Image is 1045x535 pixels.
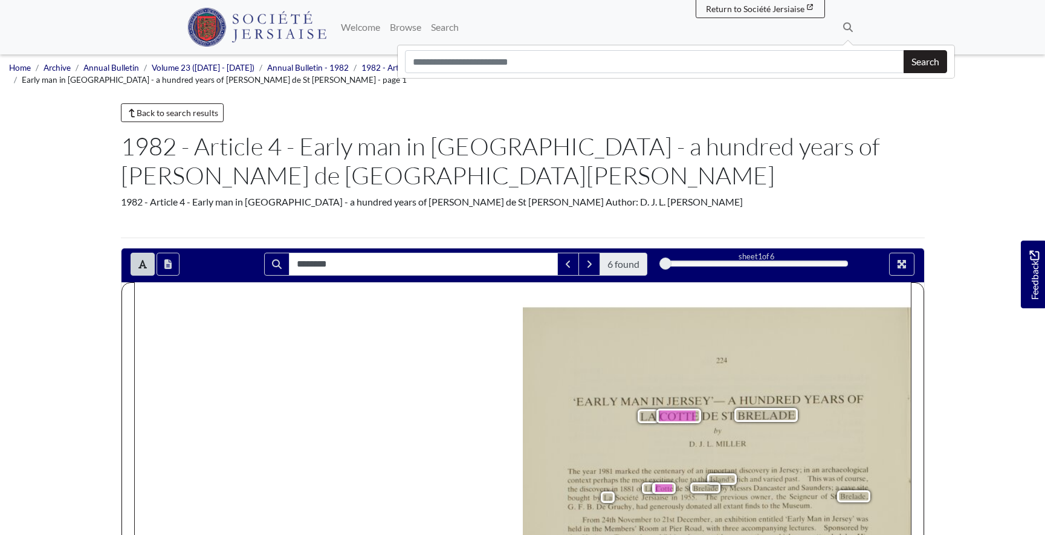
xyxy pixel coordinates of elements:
span: [PERSON_NAME] [693,484,751,493]
span: discovery [739,467,765,474]
span: the [641,467,649,473]
span: entitled [759,514,780,522]
span: previous [720,493,744,501]
a: Annual Bulletin [83,63,139,73]
span: three [722,524,736,531]
input: Search [405,50,904,73]
span: ofcourse. [836,474,863,482]
span: G. [568,502,573,510]
span: rich [736,475,745,482]
span: exciting [649,476,670,483]
span: B. [587,502,592,509]
span: in [612,485,615,491]
a: Archive [44,63,71,73]
span: was [823,475,833,482]
span: a [835,485,838,490]
span: A [728,394,734,405]
span: 24th [602,516,613,522]
button: Previous Match [557,253,579,276]
span: This [807,474,819,481]
span: DE [702,410,714,421]
span: ST [722,410,732,421]
span: marked [615,467,635,474]
span: [PERSON_NAME] [737,408,836,423]
span: HUNDRED [739,392,795,406]
span: exhibition [724,514,754,522]
span: bought [568,494,587,501]
span: De [597,502,604,509]
span: archaeological [821,466,864,474]
span: varied [763,475,780,482]
span: clue [675,475,685,482]
span: to [654,516,658,522]
span: lectures. [789,524,812,531]
span: let [662,513,672,524]
span: an [696,467,702,474]
span: [PERSON_NAME]. [840,492,899,501]
span: F. [578,502,581,509]
span: of [636,484,641,491]
span: at [661,525,665,530]
span: an [812,466,818,473]
span: year [583,469,594,476]
span: St [830,493,835,499]
img: Société Jersiaise [187,8,327,47]
span: MAN [621,395,645,407]
span: perhaps [593,476,615,484]
span: important [706,467,734,474]
span: in [824,515,827,521]
span: Sponsored [824,524,855,532]
span: donated [686,502,709,509]
span: ﬁnds [745,502,757,508]
button: Full screen mode [889,253,914,276]
a: 1982 - Article 4 - Early man in [GEOGRAPHIC_DATA] - a hundred years of [PERSON_NAME] de [GEOGRAPH... [361,63,850,73]
span: the [698,475,706,482]
span: [PERSON_NAME]; [801,483,854,491]
span: de [675,484,681,491]
span: of [821,492,826,499]
span: past. [785,476,797,483]
button: Next Match [578,253,600,276]
span: La [604,492,612,502]
span: cave [841,484,853,491]
button: Search [264,253,290,276]
button: Toggle text selection (Alt+T) [131,253,155,276]
button: Open transcription window [157,253,180,276]
span: Cotte [655,484,672,492]
span: Members‘ [604,524,633,531]
span: 224 [716,357,725,363]
span: had [636,502,645,508]
span: St [685,485,689,491]
span: the [777,493,785,499]
span: the [770,501,778,508]
h1: 1982 - Article 4 - Early man in [GEOGRAPHIC_DATA] - a hundred years of [PERSON_NAME] de [GEOGRAPH... [121,132,925,190]
span: in [671,494,675,500]
span: The [705,493,715,500]
span: the [568,485,575,491]
span: context [568,476,589,483]
a: Back to search results [121,103,224,122]
a: Would you like to provide feedback? [1021,241,1045,308]
span: was [856,516,866,522]
span: Jersey; [779,466,797,473]
span: by [720,485,725,491]
span: owner. [751,493,769,501]
span: to [762,502,766,508]
input: Search for [289,253,558,276]
div: sheet of 6 [665,251,848,262]
a: Annual Bulletin - 1982 [267,63,349,73]
span: in [772,466,775,472]
span: 1955. [681,493,694,499]
span: with [707,524,717,531]
a: Home [9,63,31,73]
span: the [620,476,628,482]
span: discovery [580,485,606,493]
button: Search [904,50,947,73]
a: Browse [385,15,426,39]
span: accompanying [742,524,784,532]
span: in [584,525,587,531]
span: centenary [654,467,681,475]
span: Seigneur [789,493,815,501]
span: an [714,516,719,522]
span: LA [641,408,656,424]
